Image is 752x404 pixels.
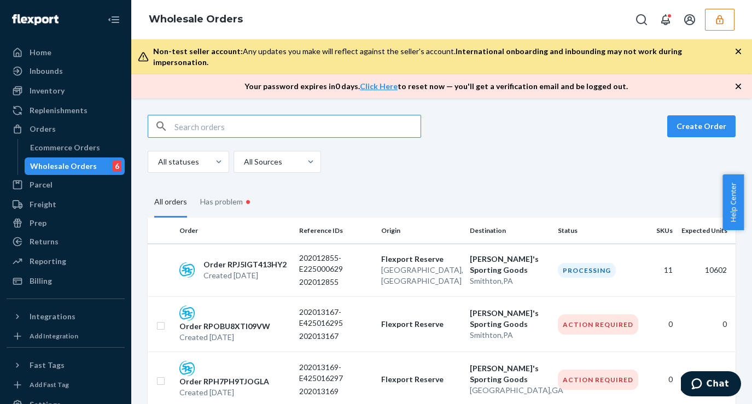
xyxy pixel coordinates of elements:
[179,387,269,398] p: Created [DATE]
[7,272,125,290] a: Billing
[381,319,460,330] p: Flexport Reserve
[7,82,125,99] a: Inventory
[244,81,628,92] p: Your password expires in 0 days . to reset now — you'll get a verification email and be logged out.
[470,254,549,276] p: [PERSON_NAME]'s Sporting Goods
[30,142,100,153] div: Ecommerce Orders
[7,176,125,194] a: Parcel
[558,263,616,278] div: Processing
[470,276,549,286] p: Smithton , PA
[153,46,734,68] div: Any updates you make will reflect against the seller's account.
[7,356,125,374] button: Fast Tags
[681,371,741,399] iframe: Opens a widget where you can chat to one of our agents
[149,13,243,25] a: Wholesale Orders
[175,218,295,244] th: Order
[465,218,553,244] th: Destination
[7,62,125,80] a: Inbounds
[140,4,252,36] ol: breadcrumbs
[7,253,125,270] a: Reporting
[299,307,373,329] p: 202013167-E425016295
[30,276,52,286] div: Billing
[30,66,63,77] div: Inbounds
[360,81,398,91] a: Click Here
[381,254,460,265] p: Flexport Reserve
[677,297,736,352] td: 0
[30,179,53,190] div: Parcel
[636,297,677,352] td: 0
[7,330,125,343] a: Add Integration
[677,244,736,297] td: 10602
[677,218,736,244] th: Expected Units
[25,139,125,156] a: Ecommerce Orders
[30,380,69,389] div: Add Fast Tag
[299,277,373,288] p: 202012855
[7,102,125,119] a: Replenishments
[103,9,125,31] button: Close Navigation
[179,332,270,343] p: Created [DATE]
[470,363,549,385] p: [PERSON_NAME]'s Sporting Goods
[558,314,638,335] div: Action Required
[179,306,195,321] img: sps-commerce logo
[30,124,56,134] div: Orders
[7,233,125,250] a: Returns
[722,174,744,230] button: Help Center
[179,361,195,376] img: sps-commerce logo
[200,186,253,218] div: Has problem
[30,360,65,371] div: Fast Tags
[179,376,269,387] p: Order RPH7PH9TJOGLA
[30,47,51,58] div: Home
[7,378,125,391] a: Add Fast Tag
[179,321,270,332] p: Order RPOBU8XTI09VW
[25,157,125,175] a: Wholesale Orders6
[203,259,287,270] p: Order RPJ5IGT413HY2
[7,44,125,61] a: Home
[553,218,636,244] th: Status
[153,46,243,56] span: Non-test seller account:
[381,265,460,286] p: [GEOGRAPHIC_DATA] , [GEOGRAPHIC_DATA]
[157,156,158,167] input: All statuses
[7,196,125,213] a: Freight
[470,308,549,330] p: [PERSON_NAME]'s Sporting Goods
[7,120,125,138] a: Orders
[30,256,66,267] div: Reporting
[679,9,701,31] button: Open account menu
[667,115,736,137] button: Create Order
[377,218,465,244] th: Origin
[30,311,75,322] div: Integrations
[299,253,373,274] p: 202012855-E225000629
[299,331,373,342] p: 202013167
[381,374,460,385] p: Flexport Reserve
[655,9,677,31] button: Open notifications
[30,199,56,210] div: Freight
[636,244,677,297] td: 11
[30,161,97,172] div: Wholesale Orders
[179,262,195,278] img: sps-commerce logo
[203,270,287,281] p: Created [DATE]
[30,331,78,341] div: Add Integration
[631,9,652,31] button: Open Search Box
[113,161,121,172] div: 6
[295,218,377,244] th: Reference IDs
[7,308,125,325] button: Integrations
[174,115,421,137] input: Search orders
[243,195,253,209] div: •
[470,330,549,341] p: Smithton , PA
[470,385,549,396] p: [GEOGRAPHIC_DATA] , GA
[7,214,125,232] a: Prep
[299,362,373,384] p: 202013169-E425016297
[30,218,46,229] div: Prep
[243,156,244,167] input: All Sources
[299,386,373,397] p: 202013169
[30,236,59,247] div: Returns
[636,218,677,244] th: SKUs
[30,105,88,116] div: Replenishments
[558,370,638,390] div: Action Required
[30,85,65,96] div: Inventory
[154,188,187,218] div: All orders
[12,14,59,25] img: Flexport logo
